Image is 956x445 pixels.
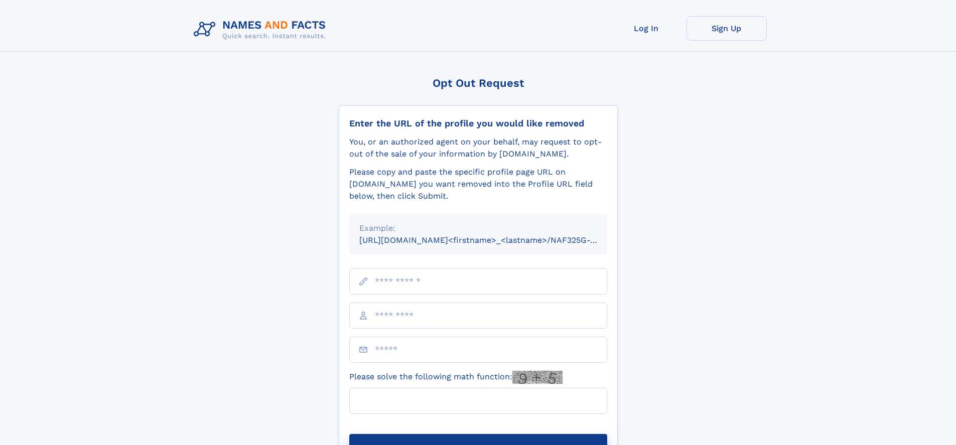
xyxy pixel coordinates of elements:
[606,16,687,41] a: Log In
[359,235,626,245] small: [URL][DOMAIN_NAME]<firstname>_<lastname>/NAF325G-xxxxxxxx
[349,371,563,384] label: Please solve the following math function:
[349,136,607,160] div: You, or an authorized agent on your behalf, may request to opt-out of the sale of your informatio...
[359,222,597,234] div: Example:
[339,77,618,89] div: Opt Out Request
[687,16,767,41] a: Sign Up
[190,16,334,43] img: Logo Names and Facts
[349,118,607,129] div: Enter the URL of the profile you would like removed
[349,166,607,202] div: Please copy and paste the specific profile page URL on [DOMAIN_NAME] you want removed into the Pr...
